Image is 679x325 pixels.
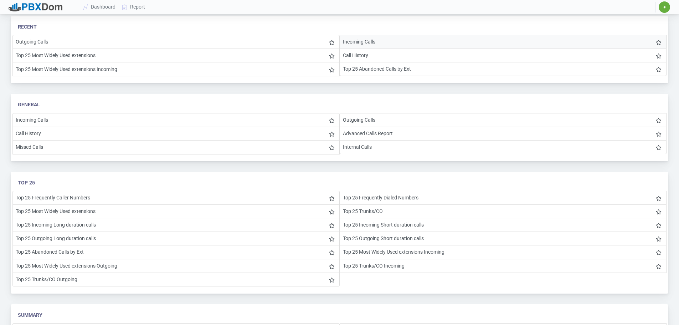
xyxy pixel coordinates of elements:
[18,23,661,31] div: Recent
[12,35,340,49] li: Outgoing Calls
[12,232,340,245] li: Top 25 Outgoing Long duration calls
[340,204,667,218] li: Top 25 Trunks/CO
[340,113,667,127] li: Outgoing Calls
[18,101,661,108] div: General
[340,35,667,49] li: Incoming Calls
[658,1,670,13] button: ✷
[18,179,661,187] div: Top 25
[340,140,667,154] li: Internal Calls
[12,191,340,205] li: Top 25 Frequently Caller Numbers
[340,232,667,245] li: Top 25 Outgoing Short duration calls
[119,0,149,14] a: Report
[340,191,667,205] li: Top 25 Frequently Dialed Numbers
[12,140,340,154] li: Missed Calls
[12,49,340,62] li: Top 25 Most Widely Used extensions
[12,259,340,273] li: Top 25 Most Widely Used extensions Outgoing
[12,113,340,127] li: Incoming Calls
[12,127,340,141] li: Call History
[80,0,119,14] a: Dashboard
[340,49,667,62] li: Call History
[12,245,340,259] li: Top 25 Abandoned Calls by Ext
[663,5,666,9] span: ✷
[18,311,661,319] div: Summary
[12,273,340,286] li: Top 25 Trunks/CO Outgoing
[12,218,340,232] li: Top 25 Incoming Long duration calls
[340,62,667,76] li: Top 25 Abandoned Calls by Ext
[340,245,667,259] li: Top 25 Most Widely Used extensions Incoming
[12,62,340,76] li: Top 25 Most Widely Used extensions Incoming
[340,127,667,141] li: Advanced Calls Report
[340,259,667,273] li: Top 25 Trunks/CO Incoming
[12,204,340,218] li: Top 25 Most Widely Used extensions
[340,218,667,232] li: Top 25 Incoming Short duration calls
